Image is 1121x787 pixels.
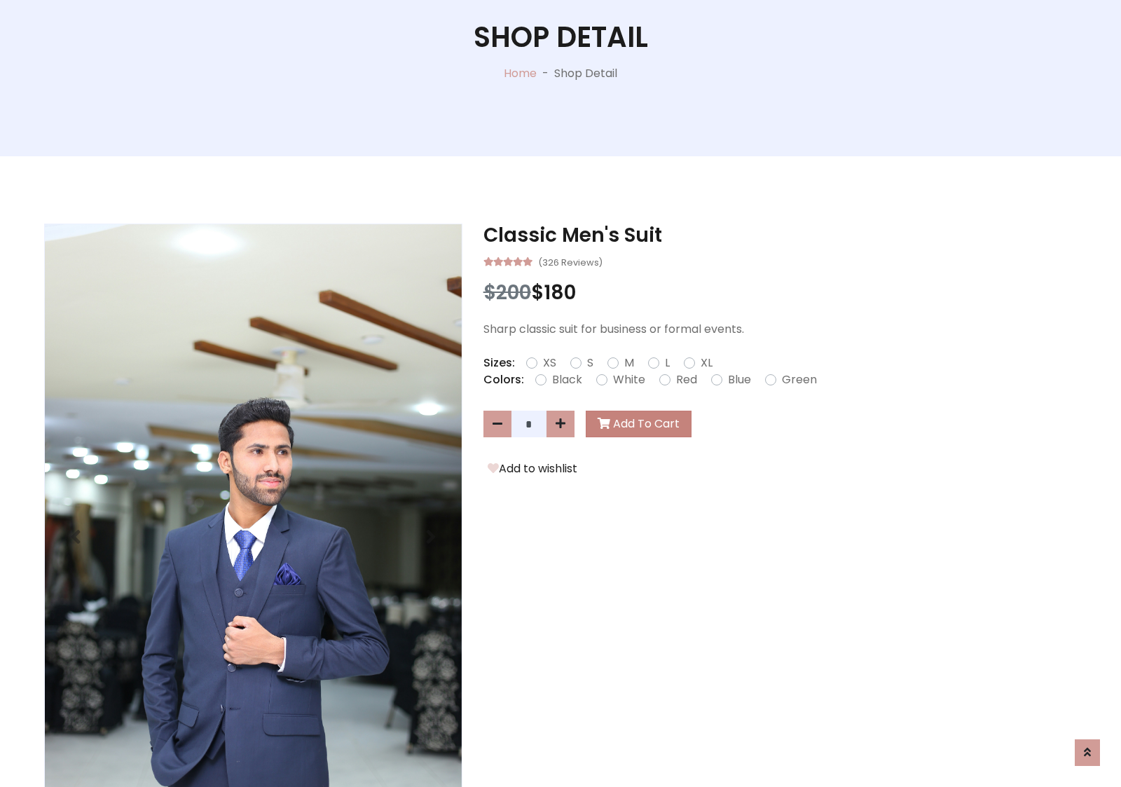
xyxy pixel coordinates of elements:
p: Sizes: [483,355,515,371]
h3: Classic Men's Suit [483,224,1077,247]
label: L [665,355,670,371]
label: Black [552,371,582,388]
label: XL [701,355,713,371]
label: Green [782,371,817,388]
h3: $ [483,281,1077,305]
button: Add To Cart [586,411,692,437]
label: Blue [728,371,751,388]
label: XS [543,355,556,371]
label: M [624,355,634,371]
p: Shop Detail [554,65,617,82]
p: Colors: [483,371,524,388]
small: (326 Reviews) [538,253,603,270]
button: Add to wishlist [483,460,582,478]
p: Sharp classic suit for business or formal events. [483,321,1077,338]
p: - [537,65,554,82]
span: 180 [544,279,576,306]
h1: Shop Detail [474,20,648,54]
span: $200 [483,279,531,306]
label: Red [676,371,697,388]
a: Home [504,65,537,81]
label: S [587,355,593,371]
label: White [613,371,645,388]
